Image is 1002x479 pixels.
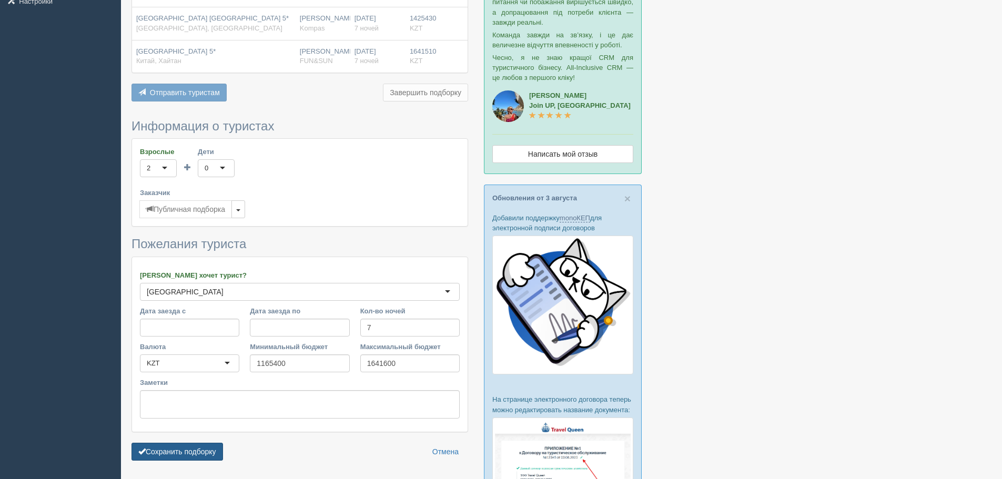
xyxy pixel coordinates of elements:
[250,342,349,352] label: Минимальный бюджет
[383,84,468,101] button: Завершить подборку
[131,443,223,461] button: Сохранить подборку
[131,119,468,133] h3: Информация о туристах
[492,236,633,374] img: monocat.avif
[136,24,282,32] span: [GEOGRAPHIC_DATA], [GEOGRAPHIC_DATA]
[410,47,437,55] span: 1641510
[492,394,633,414] p: На странице электронного договора теперь можно редактировать название документа:
[410,24,423,32] span: KZT
[136,57,181,65] span: Китай, Хайтан
[140,270,460,280] label: [PERSON_NAME] хочет турист?
[624,193,631,204] button: Close
[140,306,239,316] label: Дата заезда с
[355,57,379,65] span: 7 ночей
[560,214,590,222] a: monoКЕП
[136,14,289,22] span: [GEOGRAPHIC_DATA] [GEOGRAPHIC_DATA] 5*
[410,57,423,65] span: KZT
[355,47,401,66] div: [DATE]
[147,287,224,297] div: [GEOGRAPHIC_DATA]
[205,163,208,174] div: 0
[529,91,631,119] a: [PERSON_NAME]Join UP, [GEOGRAPHIC_DATA]
[492,213,633,233] p: Добавили поддержку для электронной подписи договоров
[147,358,160,369] div: KZT
[355,24,379,32] span: 7 ночей
[140,147,177,157] label: Взрослые
[140,378,460,388] label: Заметки
[355,14,401,33] div: [DATE]
[492,30,633,50] p: Команда завжди на зв’язку, і це дає величезне відчуття впевненості у роботі.
[360,342,460,352] label: Максимальный бюджет
[300,47,346,66] div: [PERSON_NAME]
[147,163,150,174] div: 2
[150,88,220,97] span: Отправить туристам
[492,53,633,83] p: Чесно, я не знаю кращої CRM для туристичного бізнесу. All-Inclusive CRM — це любов з першого кліку!
[250,306,349,316] label: Дата заезда по
[360,319,460,337] input: 7-10 или 7,10,14
[492,194,577,202] a: Обновления от 3 августа
[139,200,232,218] button: Публичная подборка
[300,57,333,65] span: FUN&SUN
[131,84,227,101] button: Отправить туристам
[624,192,631,205] span: ×
[300,14,346,33] div: [PERSON_NAME]
[131,237,246,251] span: Пожелания туриста
[140,342,239,352] label: Валюта
[136,47,216,55] span: [GEOGRAPHIC_DATA] 5*
[300,24,325,32] span: Kompas
[492,145,633,163] a: Написать мой отзыв
[410,14,437,22] span: 1425430
[360,306,460,316] label: Кол-во ночей
[198,147,235,157] label: Дети
[426,443,465,461] a: Отмена
[140,188,460,198] label: Заказчик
